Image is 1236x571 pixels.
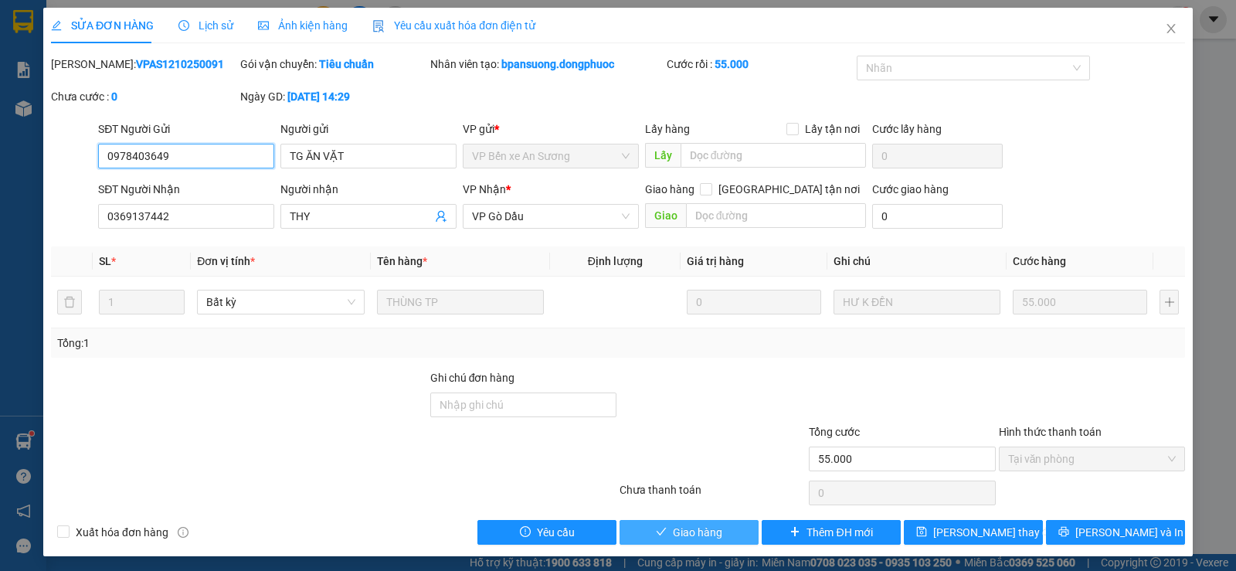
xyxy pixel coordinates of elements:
[435,210,447,223] span: user-add
[762,520,901,545] button: plusThêm ĐH mới
[799,121,866,138] span: Lấy tận nơi
[98,121,274,138] div: SĐT Người Gửi
[686,203,867,228] input: Dọc đường
[51,88,237,105] div: Chưa cước :
[463,183,506,195] span: VP Nhận
[122,46,212,66] span: 01 Võ Văn Truyện, KP.1, Phường 2
[687,255,744,267] span: Giá trị hàng
[872,204,1003,229] input: Cước giao hàng
[656,526,667,539] span: check
[673,524,722,541] span: Giao hàng
[645,203,686,228] span: Giao
[57,290,82,314] button: delete
[280,121,457,138] div: Người gửi
[70,524,175,541] span: Xuất hóa đơn hàng
[999,426,1102,438] label: Hình thức thanh toán
[258,20,269,31] span: picture
[827,246,1007,277] th: Ghi chú
[1075,524,1183,541] span: [PERSON_NAME] và In
[620,520,759,545] button: checkGiao hàng
[667,56,853,73] div: Cước rồi :
[520,526,531,539] span: exclamation-circle
[240,88,426,105] div: Ngày GD:
[1008,447,1176,471] span: Tại văn phòng
[287,90,350,103] b: [DATE] 14:29
[834,290,1000,314] input: Ghi Chú
[1160,290,1179,314] button: plus
[372,20,385,32] img: icon
[377,290,544,314] input: VD: Bàn, Ghế
[136,58,224,70] b: VPAS1210250091
[57,335,478,352] div: Tổng: 1
[319,58,374,70] b: Tiêu chuẩn
[687,290,821,314] input: 0
[872,183,949,195] label: Cước giao hàng
[5,100,163,109] span: [PERSON_NAME]:
[122,25,208,44] span: Bến xe [GEOGRAPHIC_DATA]
[472,205,630,228] span: VP Gò Dầu
[645,183,694,195] span: Giao hàng
[430,56,664,73] div: Nhân viên tạo:
[618,481,807,508] div: Chưa thanh toán
[809,426,860,438] span: Tổng cước
[645,143,681,168] span: Lấy
[463,121,639,138] div: VP gửi
[240,56,426,73] div: Gói vận chuyển:
[77,98,164,110] span: VPGD1210250031
[933,524,1057,541] span: [PERSON_NAME] thay đổi
[1013,255,1066,267] span: Cước hàng
[1013,290,1147,314] input: 0
[5,9,74,77] img: logo
[377,255,427,267] span: Tên hàng
[197,255,255,267] span: Đơn vị tính
[122,69,189,78] span: Hotline: 19001152
[645,123,690,135] span: Lấy hàng
[872,123,942,135] label: Cước lấy hàng
[537,524,575,541] span: Yêu cầu
[904,520,1043,545] button: save[PERSON_NAME] thay đổi
[206,291,355,314] span: Bất kỳ
[98,181,274,198] div: SĐT Người Nhận
[178,19,233,32] span: Lịch sử
[51,19,154,32] span: SỬA ĐƠN HÀNG
[51,56,237,73] div: [PERSON_NAME]:
[178,527,188,538] span: info-circle
[681,143,867,168] input: Dọc đường
[715,58,749,70] b: 55.000
[430,372,515,384] label: Ghi chú đơn hàng
[472,144,630,168] span: VP Bến xe An Sương
[789,526,800,539] span: plus
[477,520,616,545] button: exclamation-circleYêu cầu
[5,112,94,121] span: In ngày:
[34,112,94,121] span: 15:46:57 [DATE]
[1058,526,1069,539] span: printer
[916,526,927,539] span: save
[430,393,616,417] input: Ghi chú đơn hàng
[588,255,643,267] span: Định lượng
[280,181,457,198] div: Người nhận
[872,144,1003,168] input: Cước lấy hàng
[99,255,111,267] span: SL
[806,524,872,541] span: Thêm ĐH mới
[178,20,189,31] span: clock-circle
[42,83,189,96] span: -----------------------------------------
[122,8,212,22] strong: ĐỒNG PHƯỚC
[1046,520,1185,545] button: printer[PERSON_NAME] và In
[501,58,614,70] b: bpansuong.dongphuoc
[1149,8,1193,51] button: Close
[1165,22,1177,35] span: close
[258,19,348,32] span: Ảnh kiện hàng
[372,19,535,32] span: Yêu cầu xuất hóa đơn điện tử
[712,181,866,198] span: [GEOGRAPHIC_DATA] tận nơi
[51,20,62,31] span: edit
[111,90,117,103] b: 0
